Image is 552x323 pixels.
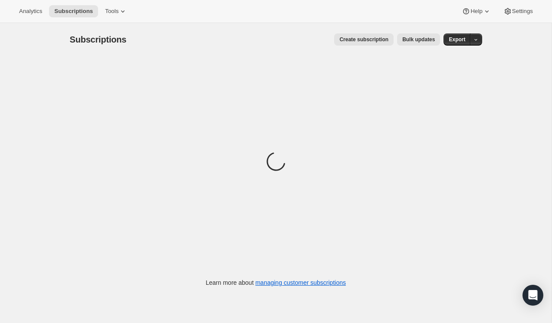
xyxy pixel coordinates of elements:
div: Open Intercom Messenger [522,285,543,306]
span: Settings [512,8,533,15]
button: Export [444,33,470,46]
button: Create subscription [334,33,394,46]
span: Help [470,8,482,15]
button: Tools [100,5,132,17]
span: Subscriptions [54,8,93,15]
button: Help [457,5,496,17]
button: Settings [498,5,538,17]
p: Learn more about [206,278,346,287]
span: Export [449,36,465,43]
span: Subscriptions [70,35,127,44]
span: Bulk updates [402,36,435,43]
span: Create subscription [339,36,388,43]
a: managing customer subscriptions [255,279,346,286]
button: Analytics [14,5,47,17]
span: Tools [105,8,118,15]
button: Bulk updates [397,33,440,46]
button: Subscriptions [49,5,98,17]
span: Analytics [19,8,42,15]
